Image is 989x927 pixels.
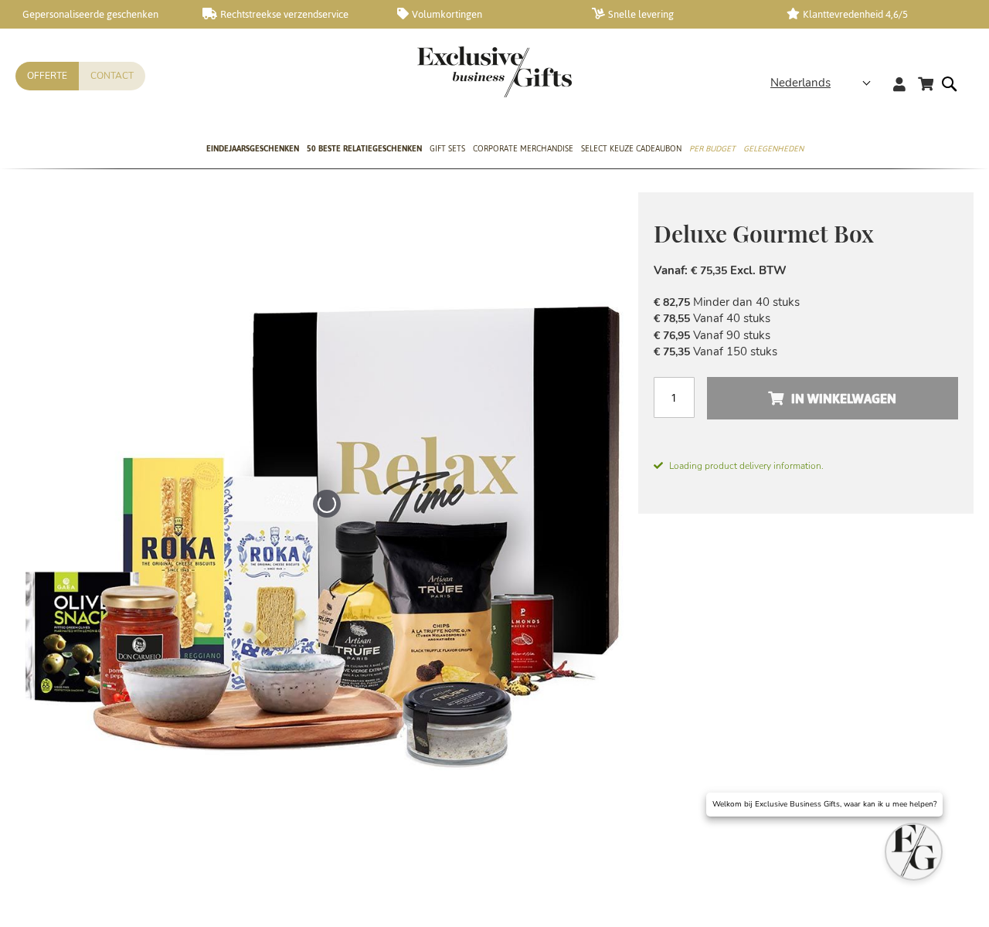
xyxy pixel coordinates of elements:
a: Gepersonaliseerde geschenken [8,8,178,21]
span: Gelegenheden [743,141,804,157]
li: Vanaf 40 stuks [654,311,958,327]
a: Klanttevredenheid 4,6/5 [787,8,957,21]
a: Deluxe Gourmet Box [333,821,401,896]
li: Vanaf 150 stuks [654,344,958,360]
a: Snelle levering [592,8,762,21]
span: € 75,35 [654,345,690,359]
a: Eindejaarsgeschenken [206,131,299,169]
span: Per Budget [689,141,736,157]
img: Exclusive Business gifts logo [417,46,572,97]
li: Vanaf 90 stuks [654,328,958,344]
span: Gift Sets [430,141,465,157]
a: Select Keuze Cadeaubon [581,131,681,169]
span: Deluxe Gourmet Box [654,218,874,249]
a: Per Budget [689,131,736,169]
img: ARCA-20055 [15,192,638,814]
span: Loading product delivery information. [654,459,958,473]
a: Deluxe Gourmet Box [488,821,556,896]
a: Offerte [15,62,79,90]
span: € 76,95 [654,328,690,343]
a: store logo [417,46,494,97]
a: Deluxe Gourmet Box [565,821,633,896]
span: € 82,75 [654,295,690,310]
a: ARCA-20055 [101,821,169,896]
a: 50 beste relatiegeschenken [307,131,422,169]
input: Aantal [654,377,695,418]
a: Corporate Merchandise [473,131,573,169]
a: Gelegenheden [743,131,804,169]
li: Minder dan 40 stuks [654,294,958,311]
a: Volumkortingen [397,8,567,21]
span: Select Keuze Cadeaubon [581,141,681,157]
span: Nederlands [770,74,831,92]
a: Contact [79,62,145,90]
span: Excl. BTW [730,263,787,278]
a: Rechtstreekse verzendservice [202,8,372,21]
a: Deluxe Gourmet Box [256,821,324,896]
a: Deluxe Gourmet Box [410,821,478,896]
span: Eindejaarsgeschenken [206,141,299,157]
span: Corporate Merchandise [473,141,573,157]
span: € 75,35 [691,263,727,278]
a: Deluxe Gourmet Box [178,821,246,896]
span: 50 beste relatiegeschenken [307,141,422,157]
span: € 78,55 [654,311,690,326]
span: Vanaf: [654,263,688,278]
a: Gift Sets [430,131,465,169]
